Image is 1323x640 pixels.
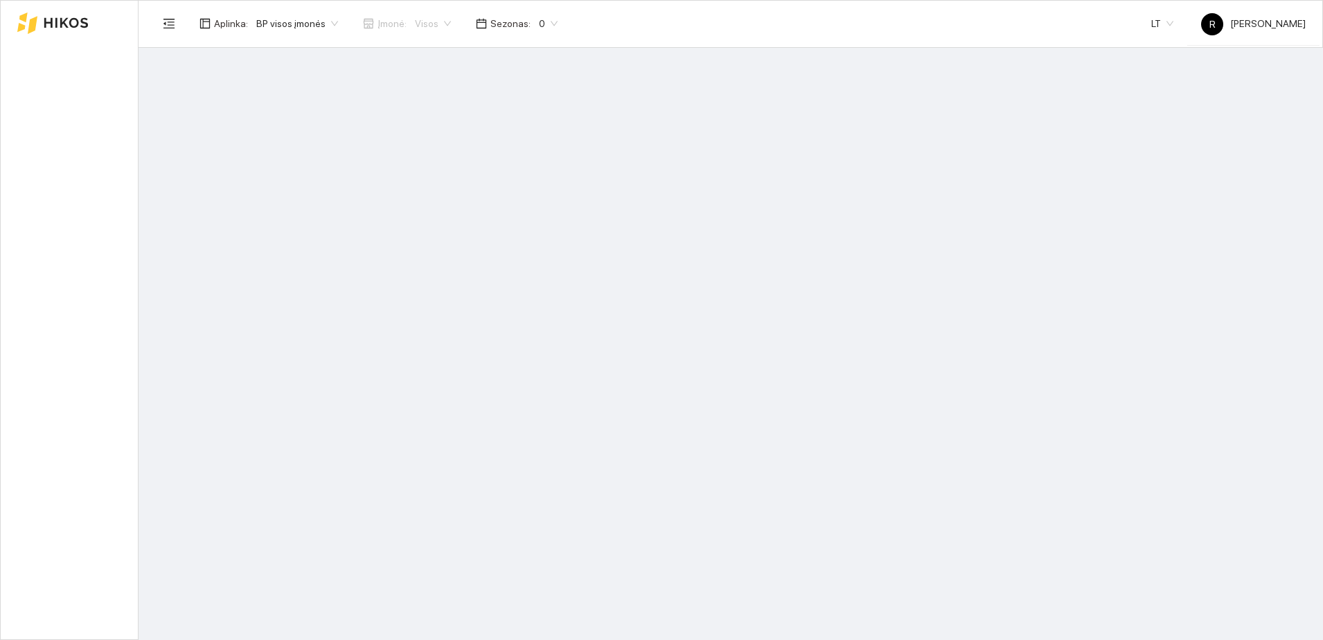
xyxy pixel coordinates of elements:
[1151,13,1173,34] span: LT
[363,18,374,29] span: shop
[256,13,338,34] span: BP visos įmonės
[199,18,211,29] span: layout
[476,18,487,29] span: calendar
[1209,13,1216,35] span: R
[490,16,531,31] span: Sezonas :
[155,10,183,37] button: menu-fold
[415,13,451,34] span: Visos
[1201,18,1306,29] span: [PERSON_NAME]
[214,16,248,31] span: Aplinka :
[163,17,175,30] span: menu-fold
[378,16,407,31] span: Įmonė :
[539,13,558,34] span: 0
